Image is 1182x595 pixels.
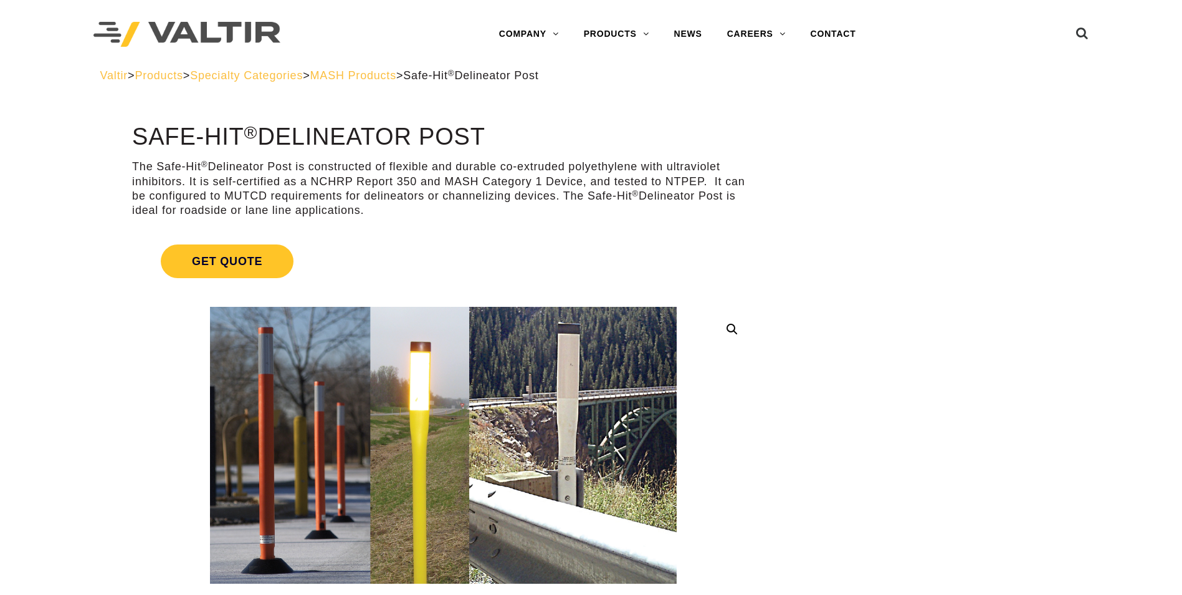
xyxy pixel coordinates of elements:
a: NEWS [662,22,715,47]
span: Get Quote [161,244,293,278]
a: CONTACT [798,22,869,47]
a: Products [135,69,183,82]
div: > > > > [100,69,1082,83]
a: MASH Products [310,69,396,82]
img: Valtir [93,22,280,47]
a: CAREERS [715,22,798,47]
p: The Safe-Hit Delineator Post is constructed of flexible and durable co-extruded polyethylene with... [132,160,755,218]
a: Specialty Categories [190,69,303,82]
span: Safe-Hit Delineator Post [403,69,538,82]
a: Get Quote [132,230,755,293]
h1: Safe-Hit Delineator Post [132,124,755,150]
a: COMPANY [487,22,571,47]
sup: ® [632,189,639,198]
a: PRODUCTS [571,22,662,47]
a: Valtir [100,69,128,82]
sup: ® [448,69,455,78]
sup: ® [201,160,208,169]
sup: ® [244,122,258,142]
